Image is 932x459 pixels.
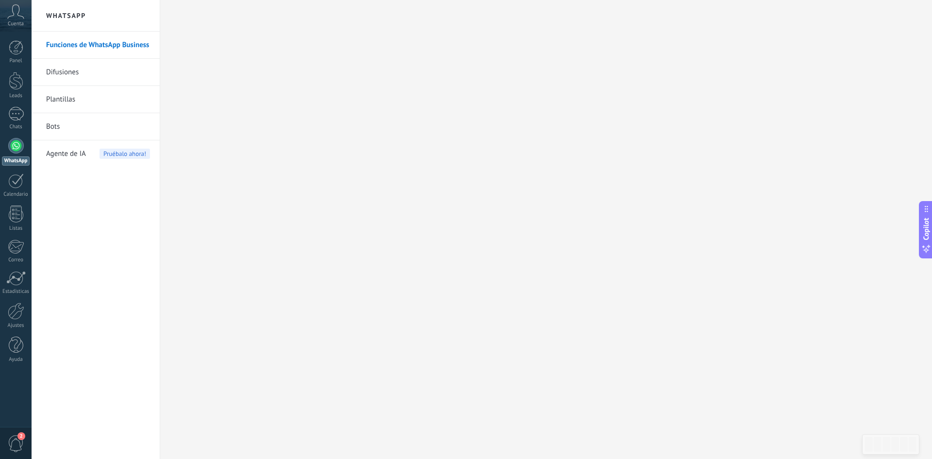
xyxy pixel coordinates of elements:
span: Copilot [921,218,931,240]
div: Estadísticas [2,289,30,295]
li: Plantillas [32,86,160,113]
div: Correo [2,257,30,263]
a: Bots [46,113,150,140]
div: WhatsApp [2,156,30,166]
li: Funciones de WhatsApp Business [32,32,160,59]
span: Agente de IA [46,140,86,168]
span: 2 [17,432,25,440]
div: Leads [2,93,30,99]
a: Difusiones [46,59,150,86]
div: Listas [2,225,30,232]
a: Funciones de WhatsApp Business [46,32,150,59]
a: Plantillas [46,86,150,113]
div: Chats [2,124,30,130]
span: Cuenta [8,21,24,27]
li: Difusiones [32,59,160,86]
a: Agente de IAPruébalo ahora! [46,140,150,168]
div: Calendario [2,191,30,198]
div: Panel [2,58,30,64]
li: Bots [32,113,160,140]
span: Pruébalo ahora! [100,149,150,159]
div: Ayuda [2,357,30,363]
div: Ajustes [2,323,30,329]
li: Agente de IA [32,140,160,167]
